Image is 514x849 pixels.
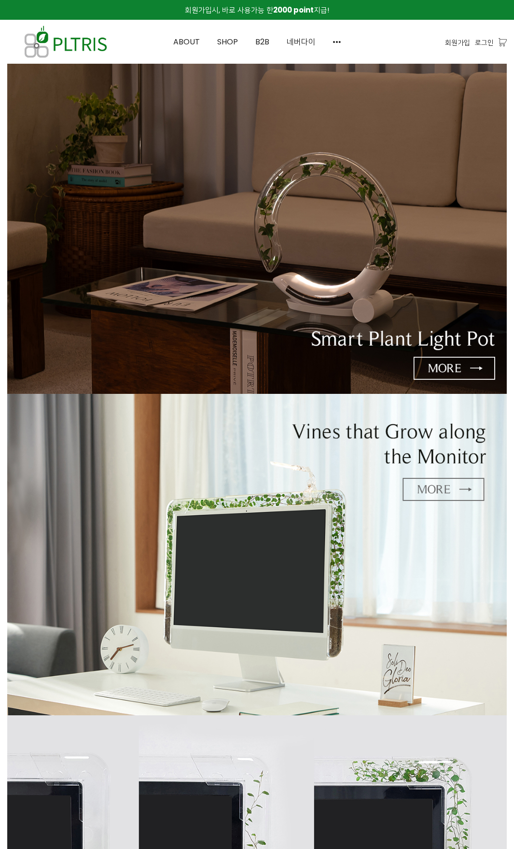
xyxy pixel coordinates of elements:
[255,36,269,47] span: B2B
[208,20,247,64] a: SHOP
[173,36,200,47] span: ABOUT
[217,36,238,47] span: SHOP
[475,37,494,48] a: 로그인
[278,20,324,64] a: 네버다이
[165,20,208,64] a: ABOUT
[185,5,329,15] span: 회원가입시, 바로 사용가능 한 지급!
[287,36,316,47] span: 네버다이
[247,20,278,64] a: B2B
[273,5,314,15] strong: 2000 point
[445,37,470,48] a: 회원가입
